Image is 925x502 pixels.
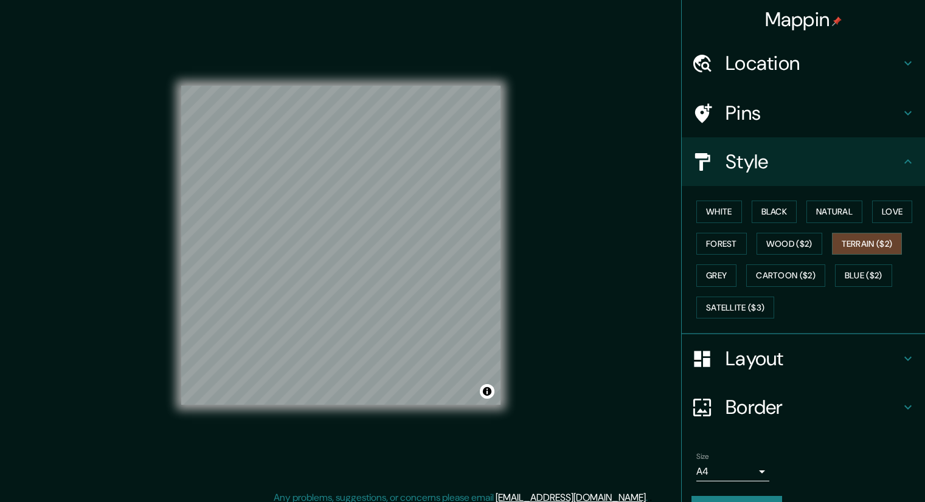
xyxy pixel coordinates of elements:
button: Terrain ($2) [832,233,902,255]
button: Black [752,201,797,223]
button: White [696,201,742,223]
div: Layout [682,334,925,383]
button: Love [872,201,912,223]
button: Grey [696,264,736,287]
h4: Border [726,395,901,419]
div: Pins [682,89,925,137]
label: Size [696,452,709,462]
button: Toggle attribution [480,384,494,399]
button: Natural [806,201,862,223]
div: A4 [696,462,769,481]
iframe: Help widget launcher [817,455,912,489]
h4: Location [726,51,901,75]
h4: Style [726,150,901,174]
div: Style [682,137,925,186]
button: Wood ($2) [757,233,822,255]
button: Cartoon ($2) [746,264,825,287]
button: Satellite ($3) [696,297,774,319]
h4: Pins [726,101,901,125]
button: Blue ($2) [835,264,892,287]
canvas: Map [181,86,501,405]
h4: Mappin [765,7,842,32]
div: Location [682,39,925,88]
button: Forest [696,233,747,255]
img: pin-icon.png [832,16,842,26]
h4: Layout [726,346,901,371]
div: Border [682,383,925,432]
